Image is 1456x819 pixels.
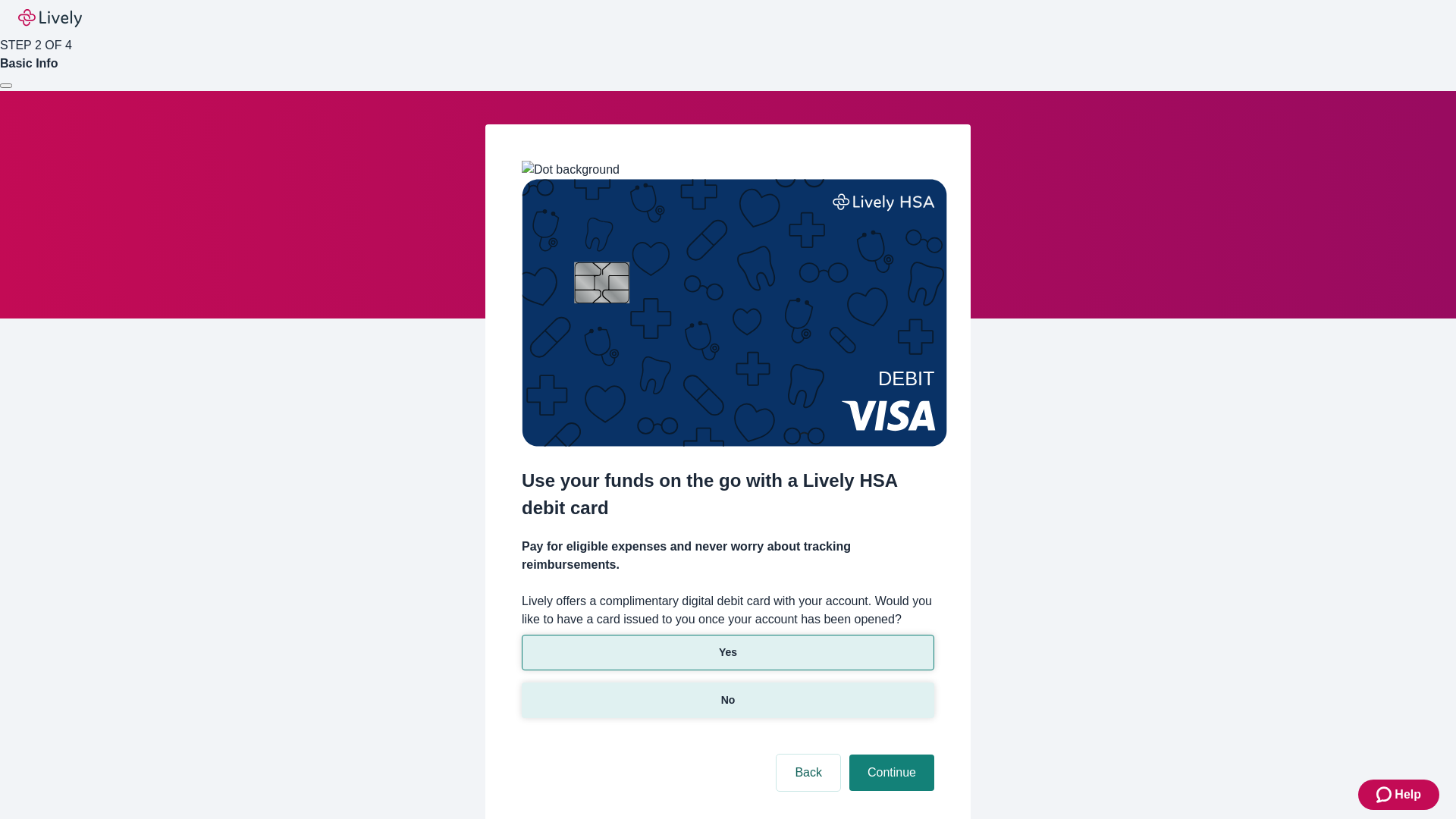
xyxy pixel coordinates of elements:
[849,755,934,791] button: Continue
[522,467,934,522] h2: Use your funds on the go with a Lively HSA debit card
[1376,786,1395,804] svg: Zendesk support icon
[522,682,934,718] button: No
[777,755,840,791] button: Back
[522,592,934,629] label: Lively offers a complimentary digital debit card with your account. Would you like to have a card...
[719,645,737,661] p: Yes
[522,161,620,179] img: Dot background
[721,692,736,708] p: No
[522,538,934,574] h4: Pay for eligible expenses and never worry about tracking reimbursements.
[1358,780,1439,810] button: Zendesk support iconHelp
[522,179,947,447] img: Debit card
[1395,786,1421,804] span: Help
[18,9,82,27] img: Lively
[522,635,934,670] button: Yes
